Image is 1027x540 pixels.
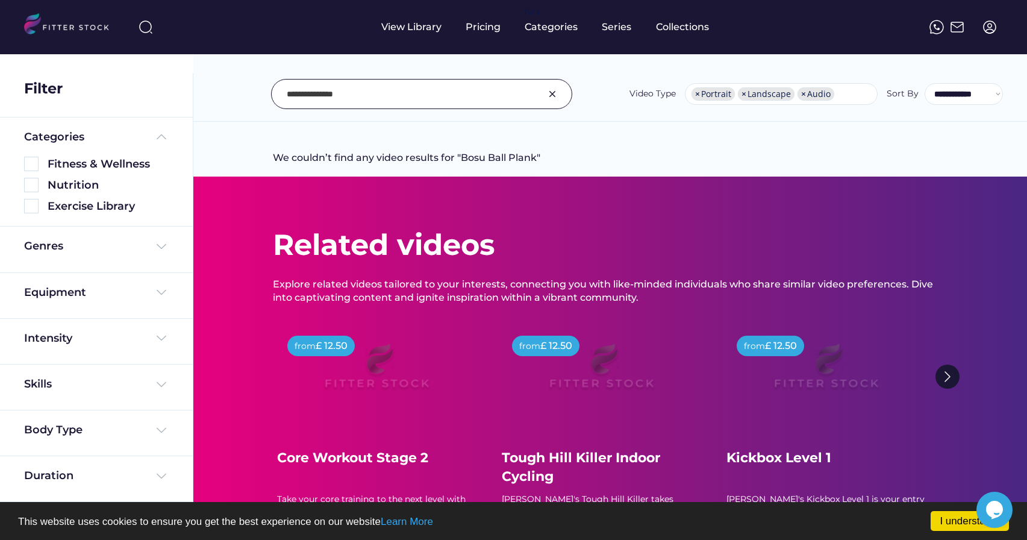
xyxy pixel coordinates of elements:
[24,239,63,254] div: Genres
[24,199,39,213] img: Rectangle%205126.svg
[519,341,540,353] div: from
[798,87,834,101] li: Audio
[154,469,169,483] img: Frame%20%284%29.svg
[24,468,73,483] div: Duration
[749,328,903,415] img: Frame%2079%20%281%29.svg
[695,90,700,98] span: ×
[273,225,495,265] div: Related videos
[154,423,169,438] img: Frame%20%284%29.svg
[976,492,1015,528] iframe: chat widget
[295,341,316,353] div: from
[299,328,454,415] img: Frame%2079%20%281%29.svg
[273,278,947,305] div: Explore related videos tailored to your interests, connecting you with like-minded individuals wh...
[929,20,944,34] img: meteor-icons_whatsapp%20%281%29.svg
[24,422,83,438] div: Body Type
[629,88,676,100] div: Video Type
[524,328,678,415] img: Frame%2079%20%281%29.svg
[466,20,501,34] div: Pricing
[525,6,540,18] div: fvck
[154,130,169,144] img: Frame%20%285%29.svg
[273,151,540,177] div: We couldn’t find any video results for "Bosu Ball Plank"
[656,20,709,34] div: Collections
[154,239,169,254] img: Frame%20%284%29.svg
[24,13,119,38] img: LOGO.svg
[24,331,72,346] div: Intensity
[726,494,925,529] div: [PERSON_NAME]'s Kickbox Level 1 is your entry into the world of kickboxing. Learn the basics of t...
[381,516,433,527] a: Learn More
[744,341,765,353] div: from
[154,377,169,392] img: Frame%20%284%29.svg
[741,90,746,98] span: ×
[277,449,476,468] div: Core Workout Stage 2
[738,87,794,101] li: Landscape
[726,449,925,468] div: Kickbox Level 1
[502,494,701,529] div: [PERSON_NAME]'s Tough Hill Killer takes indoor cycling to the next level. Conquer challenging hil...
[525,20,578,34] div: Categories
[502,449,701,486] div: Tough Hill Killer Indoor Cycling
[982,20,997,34] img: profile-circle.svg
[18,516,1009,527] p: This website uses cookies to ensure you get the best experience on our website
[48,157,169,172] div: Fitness & Wellness
[48,178,169,193] div: Nutrition
[24,78,63,99] div: Filter
[950,20,964,34] img: Frame%2051.svg
[24,157,39,171] img: Rectangle%205126.svg
[139,20,153,34] img: search-normal%203.svg
[801,90,806,98] span: ×
[277,494,476,529] div: Take your core training to the next level with core workout stage 2 with [PERSON_NAME]. Challenge...
[602,20,632,34] div: Series
[545,87,560,101] img: Group%201000002326.svg
[381,20,442,34] div: View Library
[154,331,169,345] img: Frame%20%284%29.svg
[691,87,735,101] li: Portrait
[24,130,84,145] div: Categories
[154,285,169,300] img: Frame%20%284%29.svg
[935,365,960,389] img: Group%201000002322%20%281%29.svg
[931,511,1009,531] a: I understand!
[24,178,39,192] img: Rectangle%205126.svg
[24,377,54,392] div: Skills
[887,88,919,100] div: Sort By
[24,285,86,300] div: Equipment
[48,199,169,214] div: Exercise Library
